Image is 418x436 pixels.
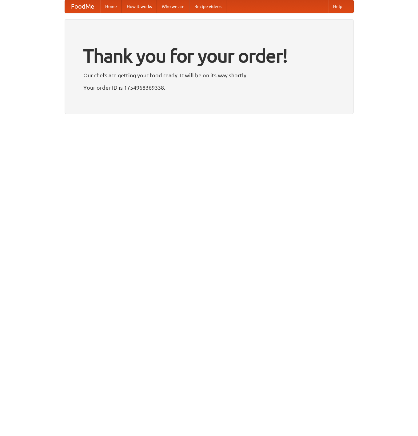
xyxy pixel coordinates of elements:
h1: Thank you for your order! [83,41,335,71]
a: Who we are [157,0,189,13]
a: How it works [122,0,157,13]
p: Our chefs are getting your food ready. It will be on its way shortly. [83,71,335,80]
a: Home [100,0,122,13]
p: Your order ID is 1754968369338. [83,83,335,92]
a: Recipe videos [189,0,226,13]
a: FoodMe [65,0,100,13]
a: Help [328,0,347,13]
